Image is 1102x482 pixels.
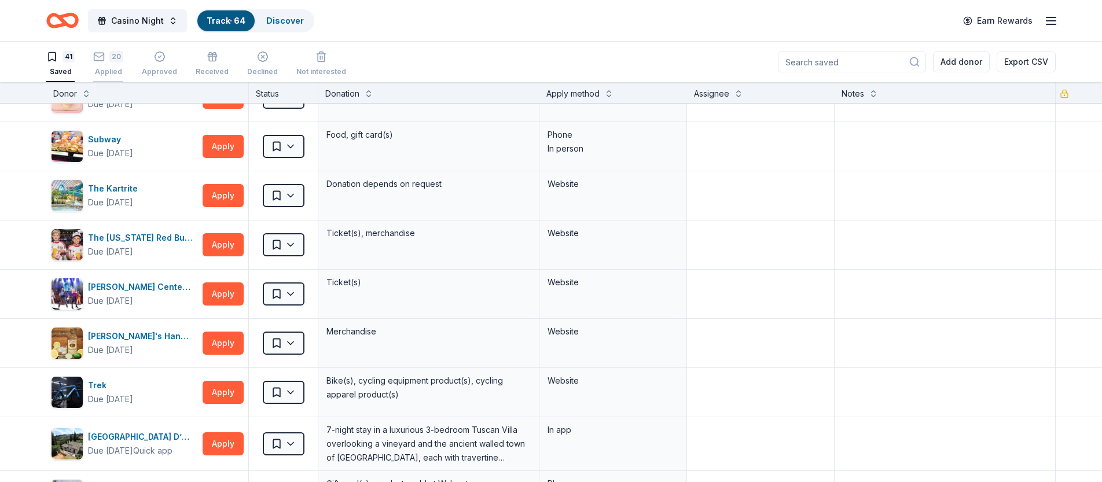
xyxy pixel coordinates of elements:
[203,432,244,455] button: Apply
[88,392,133,406] div: Due [DATE]
[51,130,198,163] button: Image for SubwaySubwayDue [DATE]
[51,229,198,261] button: Image for The New York Red BullsThe [US_STATE] Red BullsDue [DATE]
[88,343,133,357] div: Due [DATE]
[52,131,83,162] img: Image for Subway
[548,177,678,191] div: Website
[111,14,164,28] span: Casino Night
[325,422,532,466] div: 7-night stay in a luxurious 3-bedroom Tuscan Villa overlooking a vineyard and the ancient walled ...
[196,67,229,76] div: Received
[956,10,1039,31] a: Earn Rewards
[51,327,198,359] button: Image for Tito's Handmade Vodka[PERSON_NAME]'s Handmade VodkaDue [DATE]
[51,278,198,310] button: Image for Tilles Center for the Performing Arts[PERSON_NAME] Center for the Performing ArtsDue [D...
[548,325,678,338] div: Website
[247,46,278,82] button: Declined
[46,46,75,82] button: 41Saved
[325,87,359,101] div: Donation
[142,46,177,82] button: Approved
[203,381,244,404] button: Apply
[325,274,532,290] div: Ticket(s)
[325,323,532,340] div: Merchandise
[933,51,990,72] button: Add donor
[51,428,198,460] button: Image for Villa Sogni D’Oro[GEOGRAPHIC_DATA] D’OroDue [DATE]Quick app
[88,329,198,343] div: [PERSON_NAME]'s Handmade Vodka
[203,282,244,306] button: Apply
[88,294,133,308] div: Due [DATE]
[203,233,244,256] button: Apply
[296,67,346,76] div: Not interested
[249,82,318,103] div: Status
[325,225,532,241] div: Ticket(s), merchandise
[52,328,83,359] img: Image for Tito's Handmade Vodka
[203,184,244,207] button: Apply
[694,87,729,101] div: Assignee
[142,67,177,76] div: Approved
[51,179,198,212] button: Image for The KartriteThe KartriteDue [DATE]
[88,146,133,160] div: Due [DATE]
[52,428,83,459] img: Image for Villa Sogni D’Oro
[88,133,133,146] div: Subway
[997,51,1056,72] button: Export CSV
[93,67,123,76] div: Applied
[548,374,678,388] div: Website
[53,87,77,101] div: Donor
[247,67,278,76] div: Declined
[88,97,133,111] div: Due [DATE]
[52,377,83,408] img: Image for Trek
[296,46,346,82] button: Not interested
[203,332,244,355] button: Apply
[842,87,864,101] div: Notes
[109,51,123,62] div: 20
[196,9,314,32] button: Track· 64Discover
[52,229,83,260] img: Image for The New York Red Bulls
[88,444,133,458] div: Due [DATE]
[88,245,133,259] div: Due [DATE]
[548,423,678,437] div: In app
[88,430,198,444] div: [GEOGRAPHIC_DATA] D’Oro
[203,135,244,158] button: Apply
[52,180,83,211] img: Image for The Kartrite
[133,445,172,457] div: Quick app
[88,231,198,245] div: The [US_STATE] Red Bulls
[207,16,245,25] a: Track· 64
[778,51,926,72] input: Search saved
[548,128,678,142] div: Phone
[196,46,229,82] button: Received
[325,373,532,403] div: Bike(s), cycling equipment product(s), cycling apparel product(s)
[88,378,133,392] div: Trek
[88,9,187,32] button: Casino Night
[51,376,198,409] button: Image for Trek TrekDue [DATE]
[52,278,83,310] img: Image for Tilles Center for the Performing Arts
[548,226,678,240] div: Website
[266,16,304,25] a: Discover
[548,275,678,289] div: Website
[93,46,123,82] button: 20Applied
[46,67,75,76] div: Saved
[88,182,142,196] div: The Kartrite
[325,176,532,192] div: Donation depends on request
[325,127,532,143] div: Food, gift card(s)
[88,196,133,209] div: Due [DATE]
[46,7,79,34] a: Home
[546,87,600,101] div: Apply method
[548,142,678,156] div: In person
[63,51,75,62] div: 41
[88,280,198,294] div: [PERSON_NAME] Center for the Performing Arts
